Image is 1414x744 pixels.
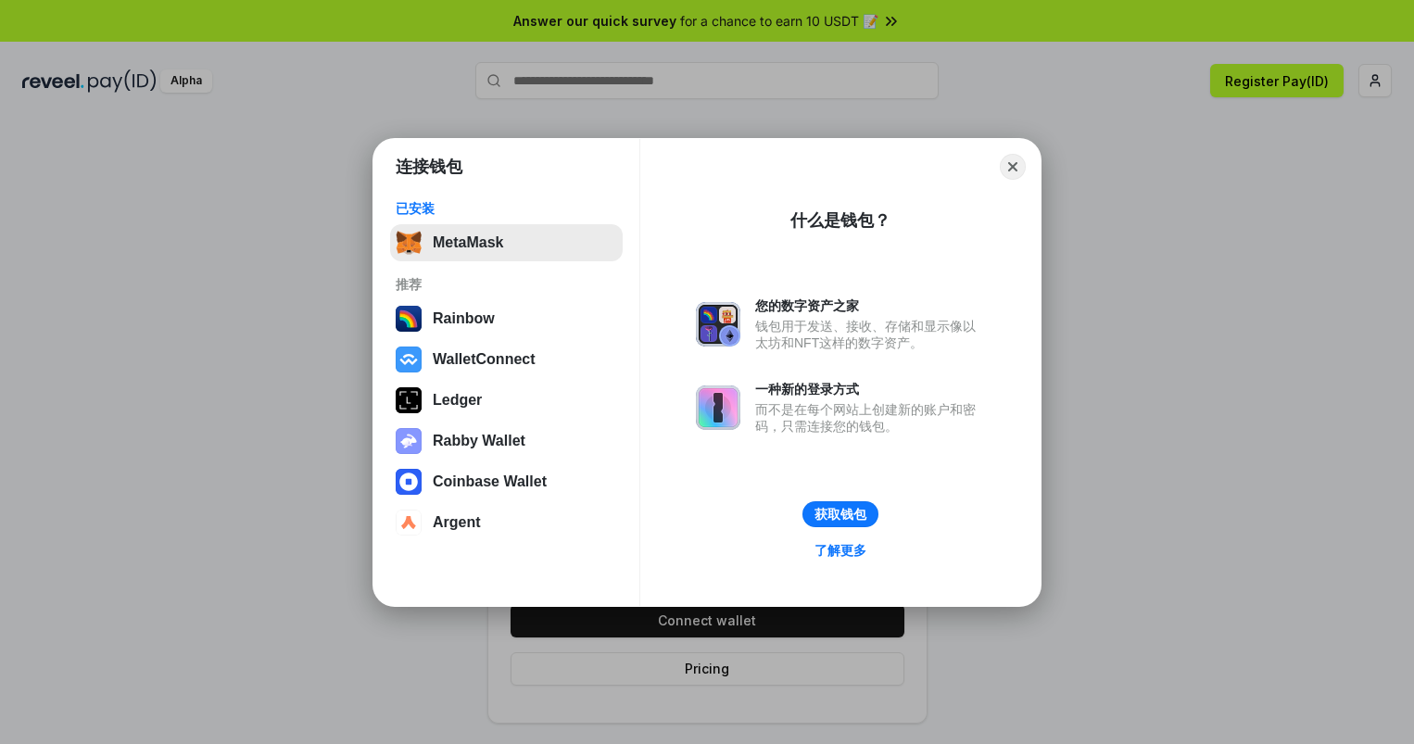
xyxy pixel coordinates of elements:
div: 获取钱包 [814,506,866,523]
div: 您的数字资产之家 [755,297,985,314]
img: svg+xml,%3Csvg%20xmlns%3D%22http%3A%2F%2Fwww.w3.org%2F2000%2Fsvg%22%20fill%3D%22none%22%20viewBox... [396,428,422,454]
h1: 连接钱包 [396,156,462,178]
div: MetaMask [433,234,503,251]
div: 了解更多 [814,542,866,559]
button: MetaMask [390,224,623,261]
a: 了解更多 [803,538,877,562]
img: svg+xml,%3Csvg%20width%3D%22120%22%20height%3D%22120%22%20viewBox%3D%220%200%20120%20120%22%20fil... [396,306,422,332]
div: 一种新的登录方式 [755,381,985,397]
div: 而不是在每个网站上创建新的账户和密码，只需连接您的钱包。 [755,401,985,435]
img: svg+xml,%3Csvg%20width%3D%2228%22%20height%3D%2228%22%20viewBox%3D%220%200%2028%2028%22%20fill%3D... [396,510,422,536]
button: WalletConnect [390,341,623,378]
img: svg+xml,%3Csvg%20width%3D%2228%22%20height%3D%2228%22%20viewBox%3D%220%200%2028%2028%22%20fill%3D... [396,347,422,372]
button: Rabby Wallet [390,422,623,460]
button: 获取钱包 [802,501,878,527]
img: svg+xml,%3Csvg%20fill%3D%22none%22%20height%3D%2233%22%20viewBox%3D%220%200%2035%2033%22%20width%... [396,230,422,256]
button: Ledger [390,382,623,419]
div: Argent [433,514,481,531]
button: Rainbow [390,300,623,337]
div: 推荐 [396,276,617,293]
button: Close [1000,154,1026,180]
div: Ledger [433,392,482,409]
img: svg+xml,%3Csvg%20width%3D%2228%22%20height%3D%2228%22%20viewBox%3D%220%200%2028%2028%22%20fill%3D... [396,469,422,495]
button: Coinbase Wallet [390,463,623,500]
div: Coinbase Wallet [433,473,547,490]
div: WalletConnect [433,351,536,368]
div: 钱包用于发送、接收、存储和显示像以太坊和NFT这样的数字资产。 [755,318,985,351]
div: 什么是钱包？ [790,209,890,232]
div: Rainbow [433,310,495,327]
img: svg+xml,%3Csvg%20xmlns%3D%22http%3A%2F%2Fwww.w3.org%2F2000%2Fsvg%22%20fill%3D%22none%22%20viewBox... [696,385,740,430]
img: svg+xml,%3Csvg%20xmlns%3D%22http%3A%2F%2Fwww.w3.org%2F2000%2Fsvg%22%20fill%3D%22none%22%20viewBox... [696,302,740,347]
div: 已安装 [396,200,617,217]
div: Rabby Wallet [433,433,525,449]
button: Argent [390,504,623,541]
img: svg+xml,%3Csvg%20xmlns%3D%22http%3A%2F%2Fwww.w3.org%2F2000%2Fsvg%22%20width%3D%2228%22%20height%3... [396,387,422,413]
